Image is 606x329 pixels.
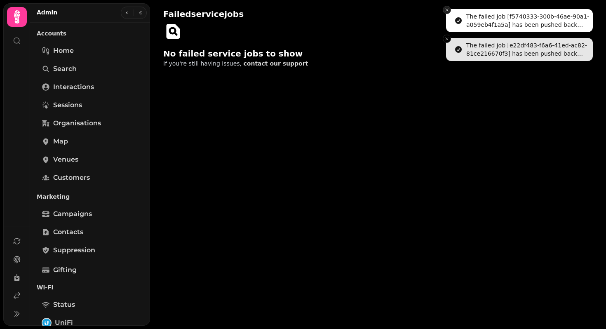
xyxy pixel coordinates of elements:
span: Campaigns [53,209,92,219]
a: Sessions [37,97,143,113]
span: Gifting [53,265,77,275]
p: Marketing [37,189,143,204]
p: Accounts [37,26,143,41]
span: Map [53,136,68,146]
span: Organisations [53,118,101,128]
span: Search [53,64,77,74]
a: Campaigns [37,206,143,222]
a: Search [37,61,143,77]
span: UniFi [55,318,73,328]
button: Close toast [443,35,451,43]
a: Interactions [37,79,143,95]
a: Status [37,296,143,313]
p: If you're still having issues, [163,59,374,68]
div: The failed job [e22df483-f6a6-41ed-ac82-81ce216670f3] has been pushed back onto the queue! [466,41,590,58]
button: contact our support [244,59,308,68]
span: Status [53,300,75,310]
span: Suppression [53,245,95,255]
h2: Admin [37,8,57,16]
span: Contacts [53,227,83,237]
a: Gifting [37,262,143,278]
a: Suppression [37,242,143,258]
span: contact our support [244,61,308,66]
a: Home [37,42,143,59]
span: Home [53,46,74,56]
h2: No failed service jobs to show [163,48,322,59]
h2: Failed service jobs [163,8,244,20]
button: Close toast [443,6,451,14]
span: Sessions [53,100,82,110]
span: Interactions [53,82,94,92]
a: Organisations [37,115,143,132]
a: Customers [37,169,143,186]
span: Venues [53,155,78,164]
a: Map [37,133,143,150]
a: Venues [37,151,143,168]
p: Wi-Fi [37,280,143,295]
img: UniFi [42,319,51,327]
div: The failed job [f5740333-300b-46ae-90a1-a059eb4f1a5a] has been pushed back onto the queue! [466,12,590,29]
span: Customers [53,173,90,183]
a: Contacts [37,224,143,240]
